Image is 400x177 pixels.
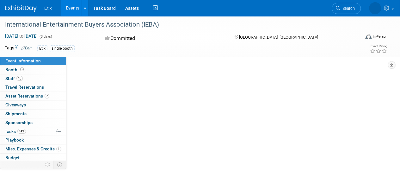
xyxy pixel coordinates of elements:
span: Budget [5,155,20,160]
a: Sponsorships [0,118,66,127]
a: Booth [0,66,66,74]
span: Staff [5,76,23,81]
span: [GEOGRAPHIC_DATA], [GEOGRAPHIC_DATA] [239,35,318,40]
td: Tags [5,45,32,52]
td: Toggle Event Tabs [53,161,66,169]
span: Asset Reservations [5,93,49,98]
span: Etix [44,6,52,11]
a: Event Information [0,57,66,65]
span: Misc. Expenses & Credits [5,146,61,151]
span: 1 [56,147,61,151]
a: Shipments [0,110,66,118]
span: Booth [5,67,25,72]
a: Tasks14% [0,127,66,136]
div: In-Person [372,34,387,39]
a: Search [332,3,361,14]
div: Event Format [331,33,387,42]
div: Event Rating [370,45,387,48]
span: 10 [16,76,23,81]
img: Jeff Woronka [369,2,381,14]
span: Shipments [5,111,27,116]
span: 2 [45,94,49,98]
span: Giveaways [5,102,26,107]
span: to [18,34,24,39]
span: Travel Reservations [5,85,44,90]
img: Format-Inperson.png [365,34,372,39]
span: Tasks [5,129,26,134]
a: Asset Reservations2 [0,92,66,100]
a: Travel Reservations [0,83,66,92]
a: Budget [0,154,66,162]
span: Search [340,6,355,11]
span: Playbook [5,137,24,142]
a: Edit [21,46,32,50]
div: International Entertainment Buyers Association (IEBA) [3,19,355,30]
img: ExhibitDay [5,5,37,12]
span: (3 days) [39,35,52,39]
span: Event Information [5,58,41,63]
span: Sponsorships [5,120,33,125]
a: Playbook [0,136,66,144]
div: Etix [37,45,47,52]
span: 14% [17,129,26,134]
span: Booth not reserved yet [19,67,25,72]
a: Giveaways [0,101,66,109]
a: Misc. Expenses & Credits1 [0,145,66,153]
div: Committed [103,33,224,44]
span: [DATE] [DATE] [5,33,38,39]
a: Staff10 [0,74,66,83]
td: Personalize Event Tab Strip [42,161,53,169]
div: single booth [50,45,75,52]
